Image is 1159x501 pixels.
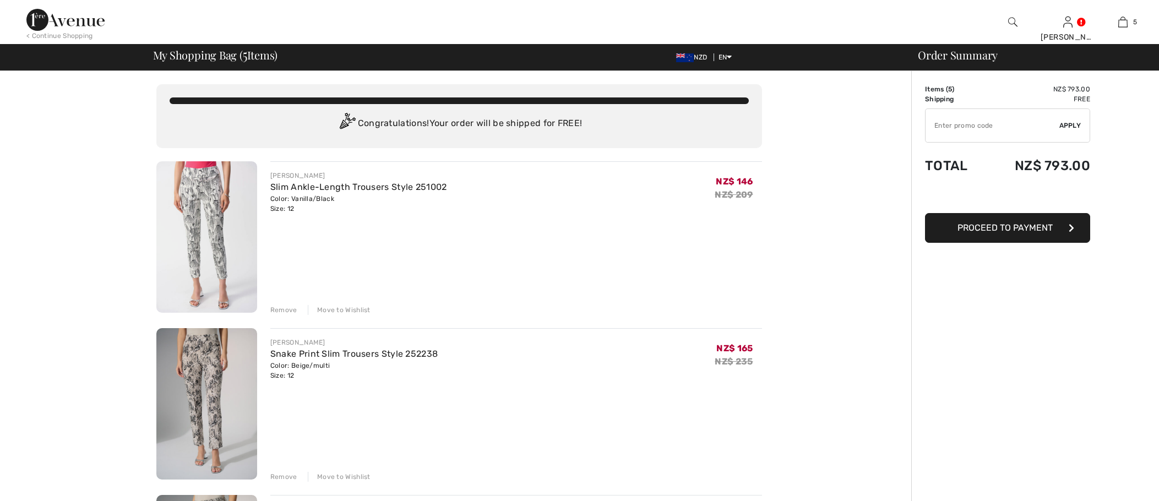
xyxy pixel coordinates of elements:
td: Total [925,147,984,184]
td: Items ( ) [925,84,984,94]
div: Congratulations! Your order will be shipped for FREE! [170,113,749,135]
div: Order Summary [905,50,1152,61]
img: Snake Print Slim Trousers Style 252238 [156,328,257,480]
div: Move to Wishlist [308,305,371,315]
span: Apply [1059,121,1081,130]
div: Remove [270,472,297,482]
span: 5 [1133,17,1137,27]
td: Free [984,94,1090,104]
span: NZ$ 165 [716,343,753,353]
span: Proceed to Payment [957,222,1053,233]
div: Move to Wishlist [308,472,371,482]
span: NZD [676,53,711,61]
span: 5 [243,47,247,61]
div: Color: Vanilla/Black Size: 12 [270,194,447,214]
input: Promo code [926,109,1059,142]
s: NZ$ 235 [715,356,753,367]
img: Slim Ankle-Length Trousers Style 251002 [156,161,257,313]
s: NZ$ 209 [715,189,753,200]
div: Color: Beige/multi Size: 12 [270,361,438,380]
img: New Zealand Dollar [676,53,694,62]
span: 5 [948,85,952,93]
img: search the website [1008,15,1017,29]
button: Proceed to Payment [925,213,1090,243]
a: Snake Print Slim Trousers Style 252238 [270,348,438,359]
iframe: PayPal [925,184,1090,209]
img: 1ère Avenue [26,9,105,31]
td: NZ$ 793.00 [984,147,1090,184]
div: [PERSON_NAME] [270,337,438,347]
div: [PERSON_NAME] [1041,31,1095,43]
span: NZ$ 146 [716,176,753,187]
div: < Continue Shopping [26,31,93,41]
img: My Info [1063,15,1073,29]
a: Slim Ankle-Length Trousers Style 251002 [270,182,447,192]
span: My Shopping Bag ( Items) [153,50,278,61]
a: Sign In [1063,17,1073,27]
td: Shipping [925,94,984,104]
img: My Bag [1118,15,1128,29]
a: 5 [1096,15,1150,29]
div: Remove [270,305,297,315]
img: Congratulation2.svg [336,113,358,135]
div: [PERSON_NAME] [270,171,447,181]
td: NZ$ 793.00 [984,84,1090,94]
span: EN [719,53,732,61]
